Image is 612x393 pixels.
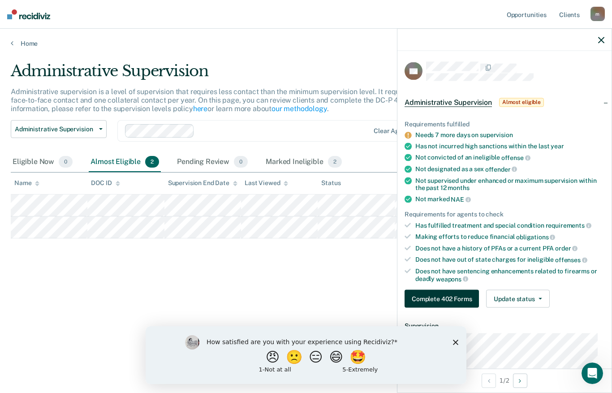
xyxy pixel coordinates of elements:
[486,290,549,308] button: Update status
[551,143,564,150] span: year
[175,152,250,172] div: Pending Review
[59,156,73,168] span: 0
[11,87,457,113] p: Administrative supervision is a level of supervision that requires less contact than the minimum ...
[264,152,344,172] div: Marked Ineligible
[405,290,483,308] a: Navigate to form link
[168,179,237,187] div: Supervision End Date
[234,156,248,168] span: 0
[193,104,207,113] a: here
[501,154,530,161] span: offense
[405,210,604,218] div: Requirements for agents to check
[11,152,74,172] div: Eligible Now
[546,222,591,229] span: requirements
[448,184,469,191] span: months
[11,39,601,48] a: Home
[499,98,544,107] span: Almost eligible
[516,233,555,241] span: obligations
[415,268,604,283] div: Does not have sentencing enhancements related to firearms or deadly
[405,290,479,308] button: Complete 402 Forms
[405,322,604,330] dt: Supervision
[415,244,604,252] div: Does not have a history of PFAs or a current PFA order
[555,256,587,263] span: offenses
[145,156,159,168] span: 2
[436,275,468,282] span: weapons
[7,9,50,19] img: Recidiviz
[451,196,470,203] span: NAE
[415,154,604,162] div: Not convicted of an ineligible
[405,120,604,128] div: Requirements fulfilled
[91,179,120,187] div: DOC ID
[590,7,605,21] div: m
[485,165,517,173] span: offender
[415,143,604,150] div: Has not incurred high sanctions within the last
[14,179,39,187] div: Name
[415,221,604,229] div: Has fulfilled treatment and special condition
[415,177,604,192] div: Not supervised under enhanced or maximum supervision within the past 12
[582,363,603,384] iframe: Intercom live chat
[482,373,496,388] button: Previous Opportunity
[415,195,604,203] div: Not marked
[397,368,612,392] div: 1 / 2
[11,62,470,87] div: Administrative Supervision
[374,127,412,135] div: Clear agents
[415,256,604,264] div: Does not have out of state charges for ineligible
[321,179,340,187] div: Status
[15,125,95,133] span: Administrative Supervision
[415,165,604,173] div: Not designated as a sex
[328,156,342,168] span: 2
[245,179,288,187] div: Last Viewed
[415,233,604,241] div: Making efforts to reduce financial
[397,88,612,117] div: Administrative SupervisionAlmost eligible
[146,326,466,384] iframe: Survey by Kim from Recidiviz
[272,104,327,113] a: our methodology
[405,98,492,107] span: Administrative Supervision
[89,152,161,172] div: Almost Eligible
[415,131,604,139] div: Needs 7 more days on supervision
[513,373,527,388] button: Next Opportunity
